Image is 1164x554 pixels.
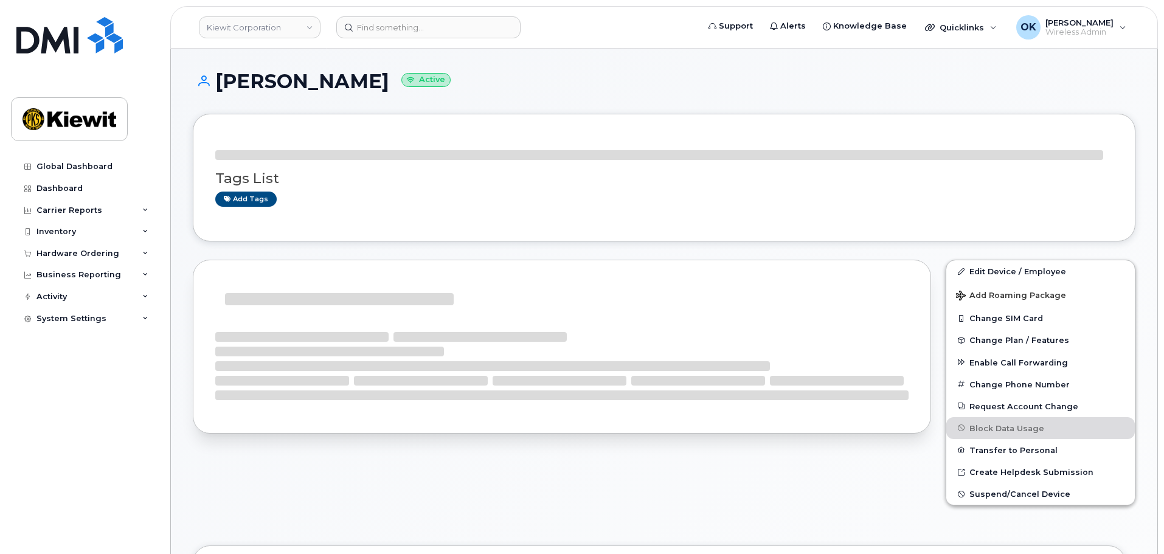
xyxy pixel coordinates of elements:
[946,417,1135,439] button: Block Data Usage
[215,171,1113,186] h3: Tags List
[956,291,1066,302] span: Add Roaming Package
[969,336,1069,345] span: Change Plan / Features
[946,373,1135,395] button: Change Phone Number
[215,192,277,207] a: Add tags
[946,461,1135,483] a: Create Helpdesk Submission
[946,282,1135,307] button: Add Roaming Package
[946,329,1135,351] button: Change Plan / Features
[193,71,1135,92] h1: [PERSON_NAME]
[946,483,1135,505] button: Suspend/Cancel Device
[946,439,1135,461] button: Transfer to Personal
[401,73,451,87] small: Active
[946,307,1135,329] button: Change SIM Card
[946,351,1135,373] button: Enable Call Forwarding
[969,358,1068,367] span: Enable Call Forwarding
[946,395,1135,417] button: Request Account Change
[946,260,1135,282] a: Edit Device / Employee
[969,490,1070,499] span: Suspend/Cancel Device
